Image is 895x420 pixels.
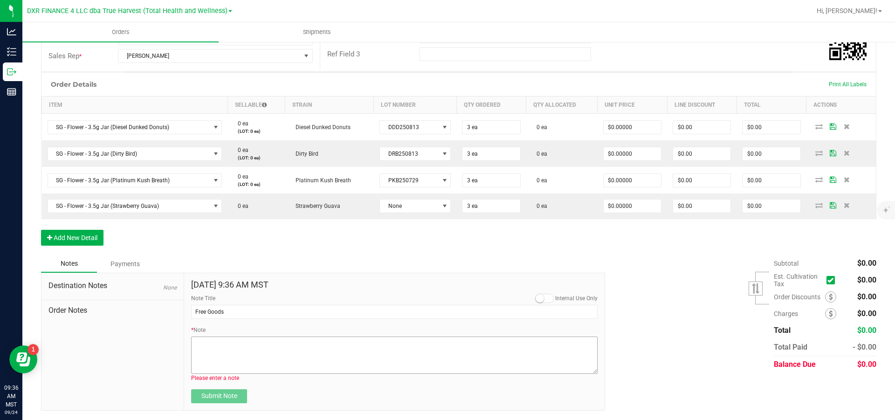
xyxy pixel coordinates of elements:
span: 0 ea [233,120,248,127]
span: 0 ea [233,173,248,180]
span: DDD250813 [380,121,439,134]
span: Total [774,326,791,335]
input: 0 [673,174,730,187]
span: NO DATA FOUND [48,173,222,187]
label: Internal Use Only [555,294,598,303]
span: Hi, [PERSON_NAME]! [817,7,877,14]
div: Payments [97,255,153,272]
p: 09/24 [4,409,18,416]
iframe: Resource center unread badge [28,344,39,355]
span: SG - Flower - 3.5g Jar (Platinum Kush Breath) [48,174,210,187]
inline-svg: Inventory [7,47,16,56]
span: Delete Order Detail [840,150,854,156]
input: 0 [743,147,800,160]
span: Order Discounts [774,293,825,301]
span: Save Order Detail [826,177,840,182]
span: Diesel Dunked Donuts [291,124,351,131]
span: 0 ea [532,151,547,157]
p: (LOT: 0 ea) [233,181,279,188]
span: Calculate cultivation tax [826,274,839,287]
input: 0 [462,147,520,160]
h1: Order Details [51,81,96,88]
span: Balance Due [774,360,816,369]
span: - $0.00 [853,343,876,351]
inline-svg: Analytics [7,27,16,36]
input: 0 [743,174,800,187]
span: $0.00 [857,275,876,284]
span: SG - Flower - 3.5g Jar (Strawberry Guava) [48,200,210,213]
input: 0 [604,121,661,134]
input: 0 [673,121,730,134]
input: 0 [462,200,520,213]
span: None [380,200,439,213]
span: Platinum Kush Breath [291,177,351,184]
span: 0 ea [532,124,547,131]
span: NO DATA FOUND [48,147,222,161]
input: 0 [673,200,730,213]
input: 0 [743,121,800,134]
span: DRB250813 [380,147,439,160]
p: (LOT: 0 ea) [233,128,279,135]
th: Qty Allocated [526,96,598,114]
inline-svg: Reports [7,87,16,96]
span: Orders [99,28,142,36]
span: Save Order Detail [826,124,840,129]
span: DXR FINANCE 4 LLC dba True Harvest (Total Health and Wellness) [27,7,227,15]
span: Delete Order Detail [840,124,854,129]
span: 0 ea [532,203,547,209]
span: Subtotal [774,260,799,267]
span: $0.00 [857,326,876,335]
a: Orders [22,22,219,42]
span: Delete Order Detail [840,202,854,208]
span: Sales Rep [48,52,79,60]
th: Sellable [227,96,285,114]
span: Est. Cultivation Tax [774,273,823,288]
span: Save Order Detail [826,150,840,156]
span: Ref Field 3 [327,50,360,58]
span: NO DATA FOUND [48,120,222,134]
span: $0.00 [857,309,876,318]
span: Charges [774,310,825,317]
th: Item [42,96,228,114]
iframe: Resource center [9,345,37,373]
span: 0 ea [233,147,248,153]
span: $0.00 [857,292,876,301]
th: Strain [285,96,374,114]
a: Shipments [219,22,415,42]
p: (LOT: 0 ea) [233,154,279,161]
input: 0 [462,121,520,134]
button: Add New Detail [41,230,103,246]
span: Dirty Bird [291,151,318,157]
label: Note Title [191,294,215,303]
div: Notes [41,255,97,273]
input: 0 [673,147,730,160]
span: Strawberry Guava [291,203,340,209]
span: Submit Note [201,392,237,399]
th: Qty Ordered [456,96,526,114]
span: 0 ea [233,203,248,209]
span: PKB250729 [380,174,439,187]
span: $0.00 [857,259,876,268]
th: Lot Number [374,96,456,114]
th: Unit Price [598,96,667,114]
input: 0 [604,200,661,213]
span: 0 ea [532,177,547,184]
th: Actions [806,96,876,114]
span: None [163,284,177,291]
span: [PERSON_NAME] [118,49,300,62]
input: 0 [604,147,661,160]
span: Save Order Detail [826,202,840,208]
inline-svg: Outbound [7,67,16,76]
span: NO DATA FOUND [48,199,222,213]
label: Note [191,326,206,334]
span: $0.00 [857,360,876,369]
span: Order Notes [48,305,177,316]
input: 0 [743,200,800,213]
span: Print All Labels [829,81,867,88]
span: Destination Notes [48,280,177,291]
span: Delete Order Detail [840,177,854,182]
h4: [DATE] 9:36 AM MST [191,280,598,289]
button: Submit Note [191,389,247,403]
input: 0 [604,174,661,187]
